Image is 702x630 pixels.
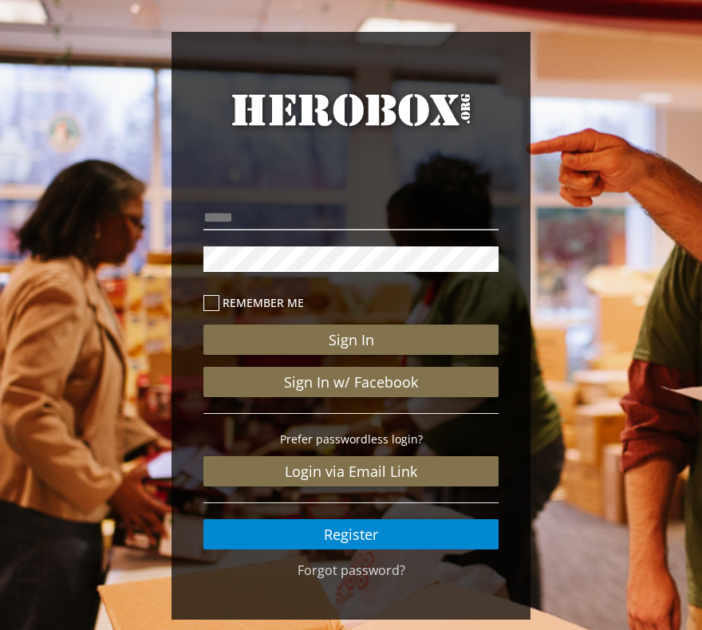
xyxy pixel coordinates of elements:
a: HeroBox [203,88,499,161]
p: Prefer passwordless login? [203,430,499,448]
a: Login via Email Link [203,456,499,486]
a: Register [203,519,499,549]
button: Sign In [203,325,499,355]
label: Remember me [203,293,499,312]
a: Forgot password? [298,561,405,579]
a: Sign In w/ Facebook [203,367,499,397]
